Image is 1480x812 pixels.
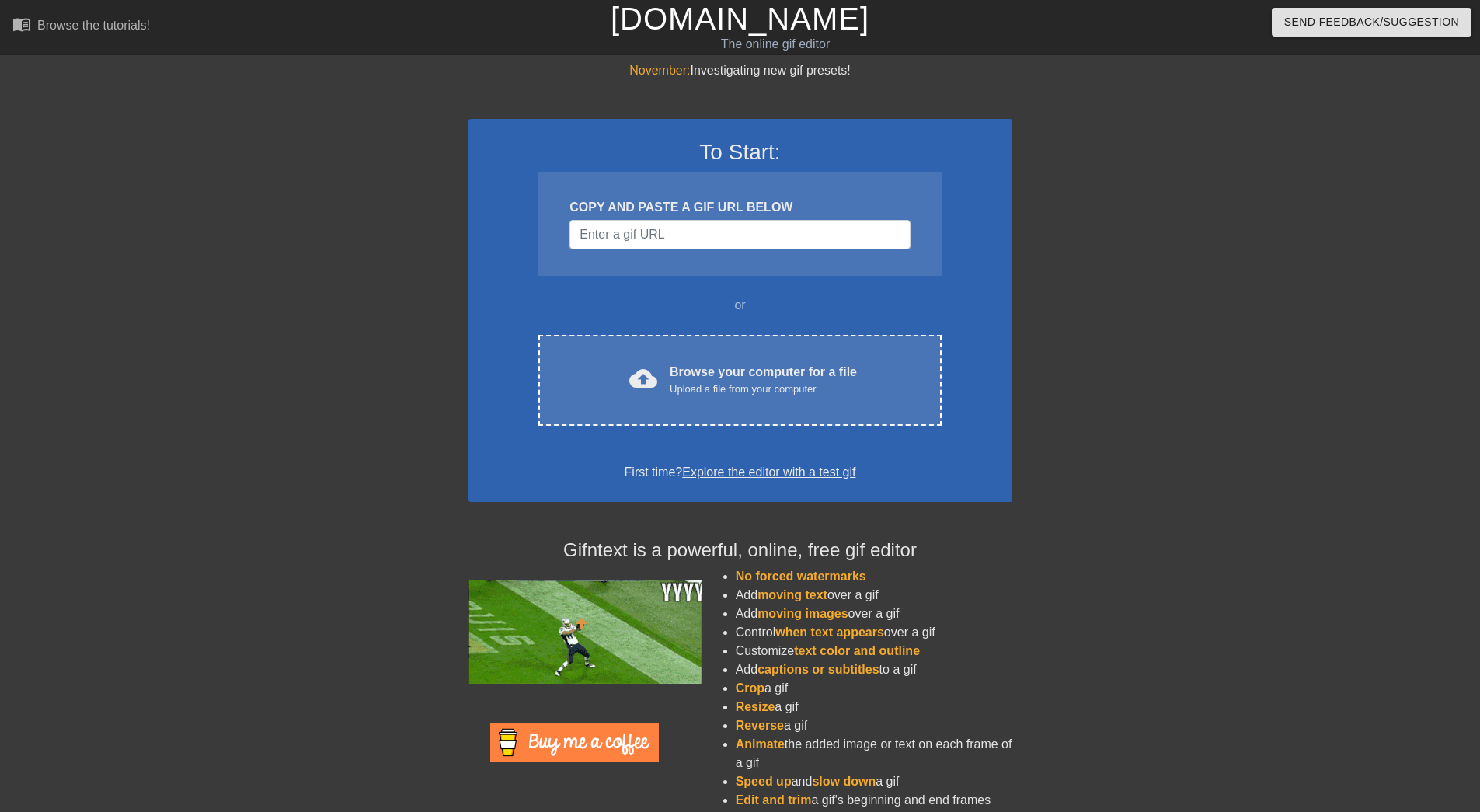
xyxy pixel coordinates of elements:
span: when text appears [775,626,884,639]
h3: To Start: [489,139,992,166]
li: and a gif [736,772,1012,791]
a: Explore the editor with a test gif [682,465,855,479]
li: Add over a gif [736,605,1012,623]
div: Investigating new gif presets! [468,61,1012,80]
li: a gif [736,698,1012,716]
span: slow down [812,775,876,788]
li: Control over a gif [736,623,1012,642]
li: Add over a gif [736,586,1012,605]
div: The online gif editor [501,35,1050,54]
a: [DOMAIN_NAME] [611,2,869,36]
span: menu_book [12,15,31,33]
img: Buy Me A Coffee [490,723,659,762]
span: moving images [757,607,848,620]
div: Upload a file from your computer [670,382,857,397]
span: Resize [736,700,775,713]
li: a gif's beginning and end frames [736,791,1012,810]
img: football_small.gif [468,580,702,684]
span: Send Feedback/Suggestion [1284,12,1459,32]
div: Browse your computer for a file [670,363,857,397]
div: or [509,296,972,315]
div: First time? [489,463,992,482]
div: COPY AND PASTE A GIF URL BELOW [569,198,910,217]
input: Username [569,220,910,249]
span: moving text [757,588,827,601]
span: captions or subtitles [757,663,879,676]
div: Browse the tutorials! [37,19,150,32]
span: No forced watermarks [736,570,866,583]
span: Reverse [736,719,784,732]
li: a gif [736,679,1012,698]
li: Customize [736,642,1012,660]
button: Send Feedback/Suggestion [1272,8,1471,37]
span: Crop [736,681,764,695]
span: Edit and trim [736,793,812,807]
li: the added image or text on each frame of a gif [736,735,1012,772]
span: Speed up [736,775,792,788]
span: November: [629,64,690,77]
a: Browse the tutorials! [12,15,150,39]
span: cloud_upload [629,364,657,392]
h4: Gifntext is a powerful, online, free gif editor [468,539,1012,562]
span: Animate [736,737,785,751]
span: text color and outline [794,644,920,657]
li: a gif [736,716,1012,735]
li: Add to a gif [736,660,1012,679]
